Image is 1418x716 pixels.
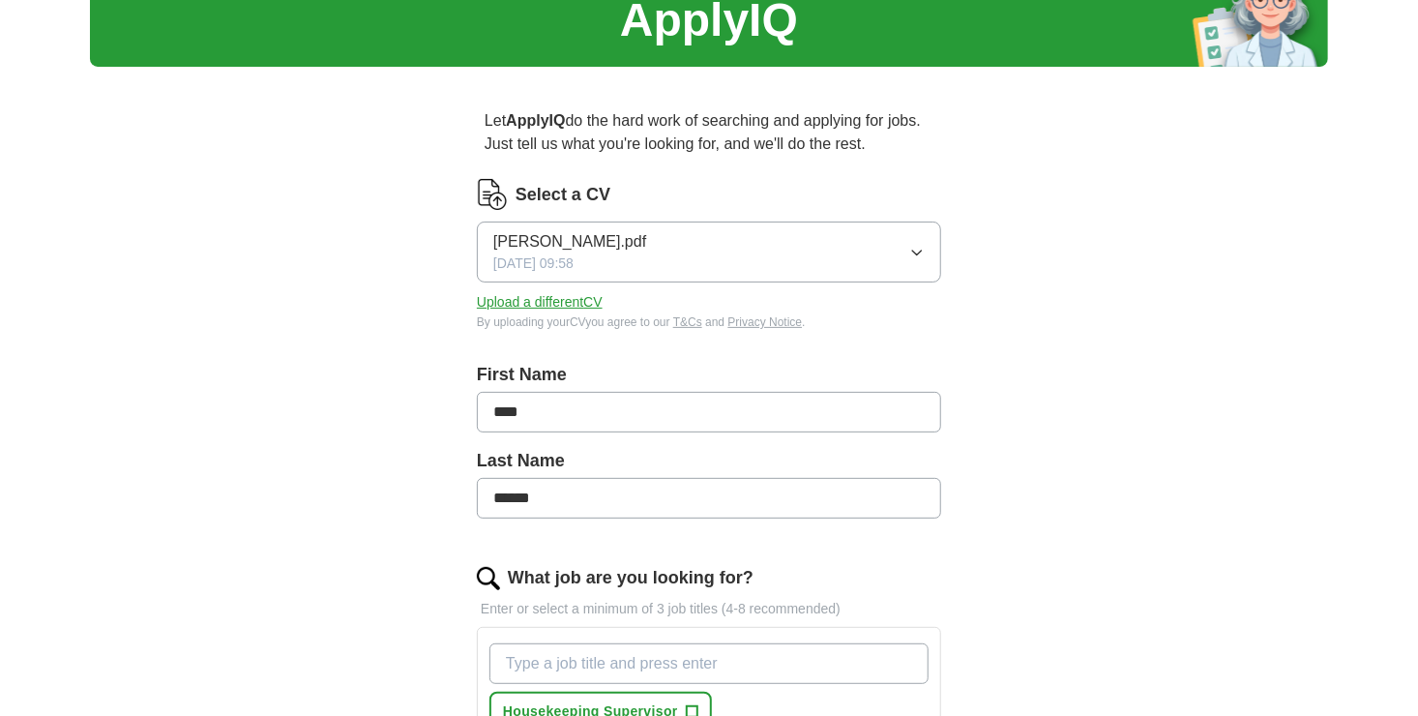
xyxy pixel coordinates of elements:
[477,292,603,313] button: Upload a differentCV
[506,112,565,129] strong: ApplyIQ
[477,448,941,474] label: Last Name
[477,567,500,590] img: search.png
[477,222,941,283] button: [PERSON_NAME].pdf[DATE] 09:58
[477,179,508,210] img: CV Icon
[493,254,574,274] span: [DATE] 09:58
[728,315,803,329] a: Privacy Notice
[493,230,646,254] span: [PERSON_NAME].pdf
[477,102,941,164] p: Let do the hard work of searching and applying for jobs. Just tell us what you're looking for, an...
[516,182,610,208] label: Select a CV
[477,599,941,619] p: Enter or select a minimum of 3 job titles (4-8 recommended)
[489,643,929,684] input: Type a job title and press enter
[477,313,941,331] div: By uploading your CV you agree to our and .
[477,362,941,388] label: First Name
[508,565,753,591] label: What job are you looking for?
[673,315,702,329] a: T&Cs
